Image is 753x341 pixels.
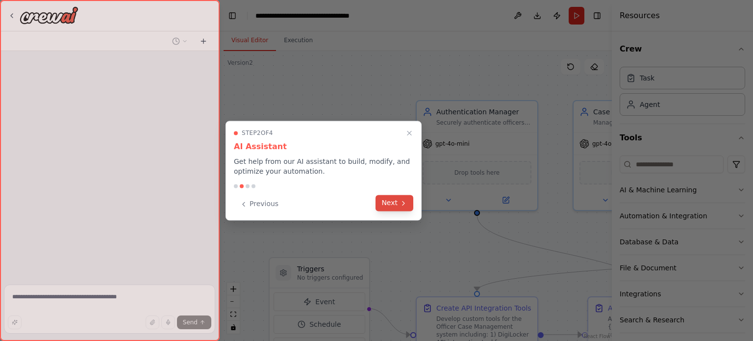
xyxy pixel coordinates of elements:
button: Hide left sidebar [226,9,239,23]
button: Previous [234,196,284,212]
h3: AI Assistant [234,141,413,153]
p: Get help from our AI assistant to build, modify, and optimize your automation. [234,157,413,176]
button: Close walkthrough [403,127,415,139]
button: Next [376,195,413,211]
span: Step 2 of 4 [242,129,273,137]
